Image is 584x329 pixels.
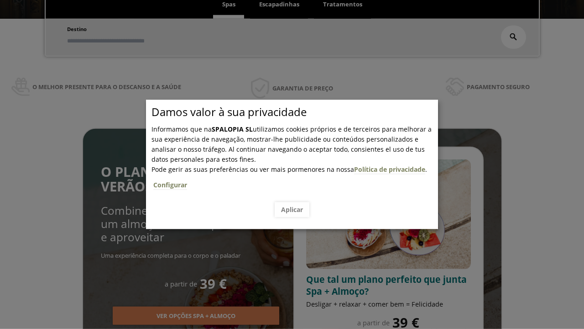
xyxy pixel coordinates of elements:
a: Política de privacidade [354,165,425,174]
button: Aplicar [275,202,309,217]
span: . [151,165,438,196]
span: Informamos que na utilizamos cookies próprios e de terceiros para melhorar a sua experiência de n... [151,125,432,164]
b: SPALOPIA SL [212,125,253,133]
span: Pode gerir as suas preferências ou ver mais pormenores na nossa [151,165,354,174]
a: Configurar [153,180,187,190]
p: Damos valor à sua privacidade [151,107,438,117]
